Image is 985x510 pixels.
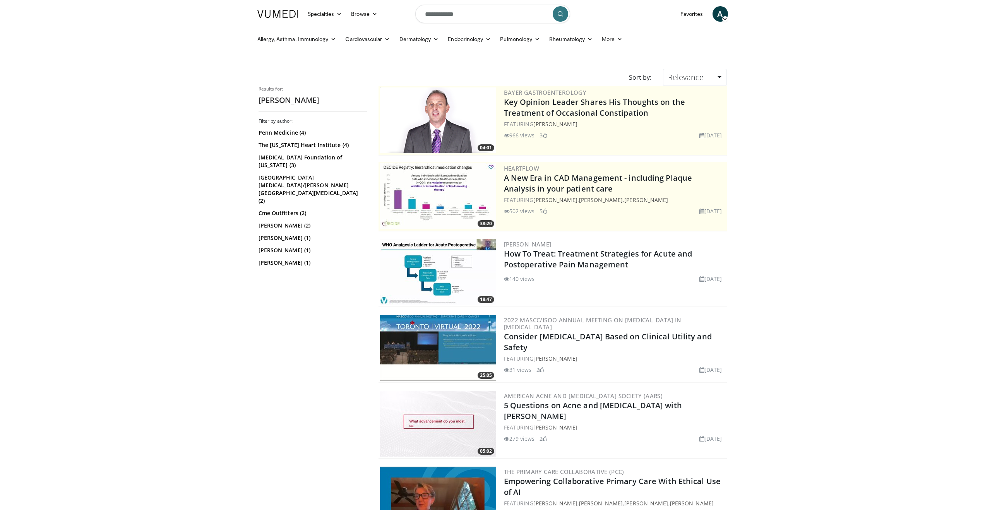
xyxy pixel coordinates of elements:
a: Heartflow [504,164,540,172]
a: 05:02 [380,391,496,457]
li: [DATE] [699,275,722,283]
a: [PERSON_NAME] [533,355,577,362]
a: Browse [346,6,382,22]
li: 5 [540,207,547,215]
a: The Primary Care Collaborative (PCC) [504,468,624,476]
p: Results for: [259,86,367,92]
li: 140 views [504,275,535,283]
img: 3c1b81d7-e65e-4d82-905e-aeab20c4e211.300x170_q85_crop-smart_upscale.jpg [380,391,496,457]
li: [DATE] [699,366,722,374]
input: Search topics, interventions [415,5,570,23]
a: [PERSON_NAME] [624,500,668,507]
li: [DATE] [699,207,722,215]
a: Pulmonology [495,31,545,47]
li: 2 [536,366,544,374]
a: [GEOGRAPHIC_DATA][MEDICAL_DATA]/[PERSON_NAME][GEOGRAPHIC_DATA][MEDICAL_DATA] (2) [259,174,365,205]
a: Penn Medicine (4) [259,129,365,137]
a: [PERSON_NAME] [533,500,577,507]
div: FEATURING , , [504,196,725,204]
a: Dermatology [395,31,444,47]
li: 279 views [504,435,535,443]
a: Specialties [303,6,347,22]
div: FEATURING [504,354,725,363]
a: [PERSON_NAME] [624,196,668,204]
li: [DATE] [699,131,722,139]
a: Favorites [676,6,708,22]
a: [PERSON_NAME] [533,424,577,431]
a: [PERSON_NAME] [670,500,714,507]
a: Empowering Collaborative Primary Care With Ethical Use of AI [504,476,721,497]
a: 25:05 [380,315,496,381]
a: Bayer Gastroenterology [504,89,587,96]
a: [PERSON_NAME] [579,196,623,204]
li: [DATE] [699,435,722,443]
div: FEATURING [504,423,725,431]
img: 9828b8df-38ad-4333-b93d-bb657251ca89.png.300x170_q85_crop-smart_upscale.png [380,87,496,153]
img: 738d0e2d-290f-4d89-8861-908fb8b721dc.300x170_q85_crop-smart_upscale.jpg [380,163,496,229]
a: [PERSON_NAME] (1) [259,234,365,242]
li: 966 views [504,131,535,139]
span: 04:01 [478,144,494,151]
a: How To Treat: Treatment Strategies for Acute and Postoperative Pain Management [504,248,692,270]
li: 2 [540,435,547,443]
span: Relevance [668,72,704,82]
a: Key Opinion Leader Shares His Thoughts on the Treatment of Occasional Constipation [504,97,685,118]
a: 04:01 [380,87,496,153]
a: 2022 MASCC/ISOO Annual Meeting on [MEDICAL_DATA] in [MEDICAL_DATA] [504,316,682,331]
a: A [713,6,728,22]
span: 18:47 [478,296,494,303]
h2: [PERSON_NAME] [259,95,367,105]
a: [PERSON_NAME] [533,120,577,128]
a: The [US_STATE] Heart Institute (4) [259,141,365,149]
h3: Filter by author: [259,118,367,124]
a: 18:47 [380,239,496,305]
a: [PERSON_NAME] (1) [259,246,365,254]
a: [MEDICAL_DATA] Foundation of [US_STATE] (3) [259,154,365,169]
a: [PERSON_NAME] [579,500,623,507]
a: Cme Outfitters (2) [259,209,365,217]
img: 892e59d5-fb99-4c62-bae8-aa3ab64db448.300x170_q85_crop-smart_upscale.jpg [380,315,496,381]
div: Sort by: [623,69,657,86]
a: Consider [MEDICAL_DATA] Based on Clinical Utility and Safety [504,331,712,353]
li: 31 views [504,366,532,374]
a: Cardiovascular [341,31,394,47]
a: A New Era in CAD Management - including Plaque Analysis in your patient care [504,173,692,194]
li: 3 [540,131,547,139]
div: FEATURING , , , [504,499,725,507]
a: [PERSON_NAME] (1) [259,259,365,267]
a: More [597,31,627,47]
a: [PERSON_NAME] [533,196,577,204]
img: VuMedi Logo [257,10,298,18]
span: 38:20 [478,220,494,227]
img: 311a333e-25bd-40bb-bb12-ccaabb9b408f.300x170_q85_crop-smart_upscale.jpg [380,239,496,305]
a: Endocrinology [443,31,495,47]
span: 25:05 [478,372,494,379]
a: 5 Questions on Acne and [MEDICAL_DATA] with [PERSON_NAME] [504,400,682,421]
a: Rheumatology [545,31,597,47]
a: Relevance [663,69,726,86]
a: Allergy, Asthma, Immunology [253,31,341,47]
a: [PERSON_NAME] (2) [259,222,365,229]
a: 38:20 [380,163,496,229]
a: [PERSON_NAME] [504,240,552,248]
a: American Acne and [MEDICAL_DATA] Society (AARS) [504,392,663,400]
span: 05:02 [478,448,494,455]
li: 502 views [504,207,535,215]
div: FEATURING [504,120,725,128]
